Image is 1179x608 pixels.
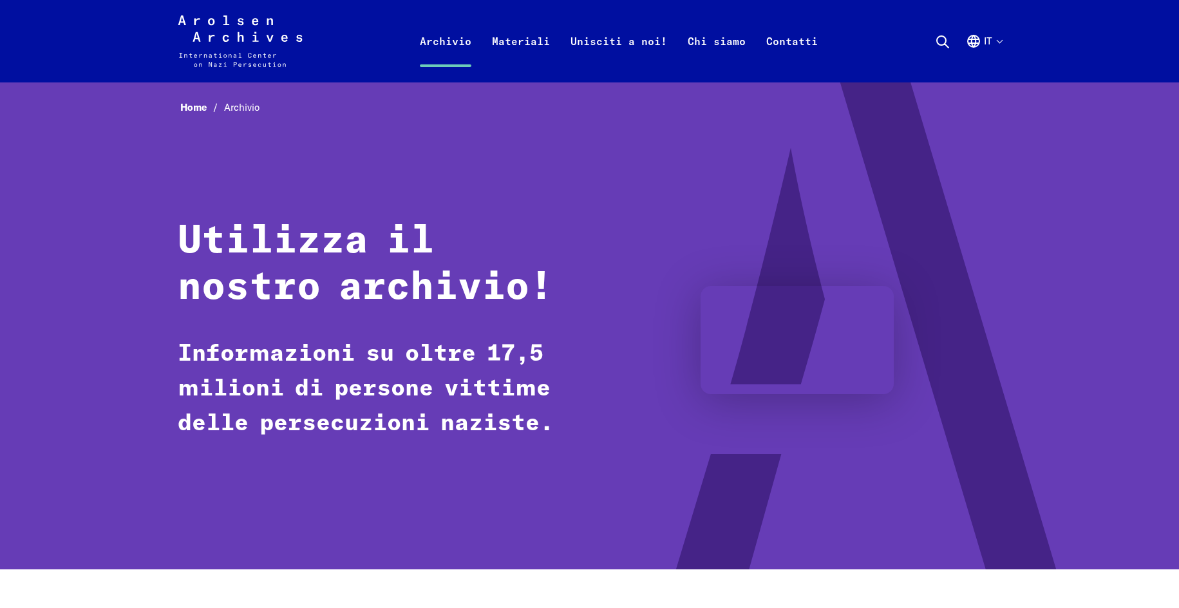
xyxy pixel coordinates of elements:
p: Informazioni su oltre 17,5 milioni di persone vittime delle persecuzioni naziste. [178,337,567,441]
span: Archivio [224,101,259,113]
a: Chi siamo [677,31,756,82]
h1: Utilizza il nostro archivio! [178,218,567,311]
a: Archivio [410,31,482,82]
button: Italiano, selezione lingua [966,33,1002,80]
a: Unisciti a noi! [560,31,677,82]
a: Contatti [756,31,828,82]
nav: Primaria [410,15,828,67]
a: Materiali [482,31,560,82]
nav: Breadcrumb [178,98,1002,118]
a: Home [180,101,224,113]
